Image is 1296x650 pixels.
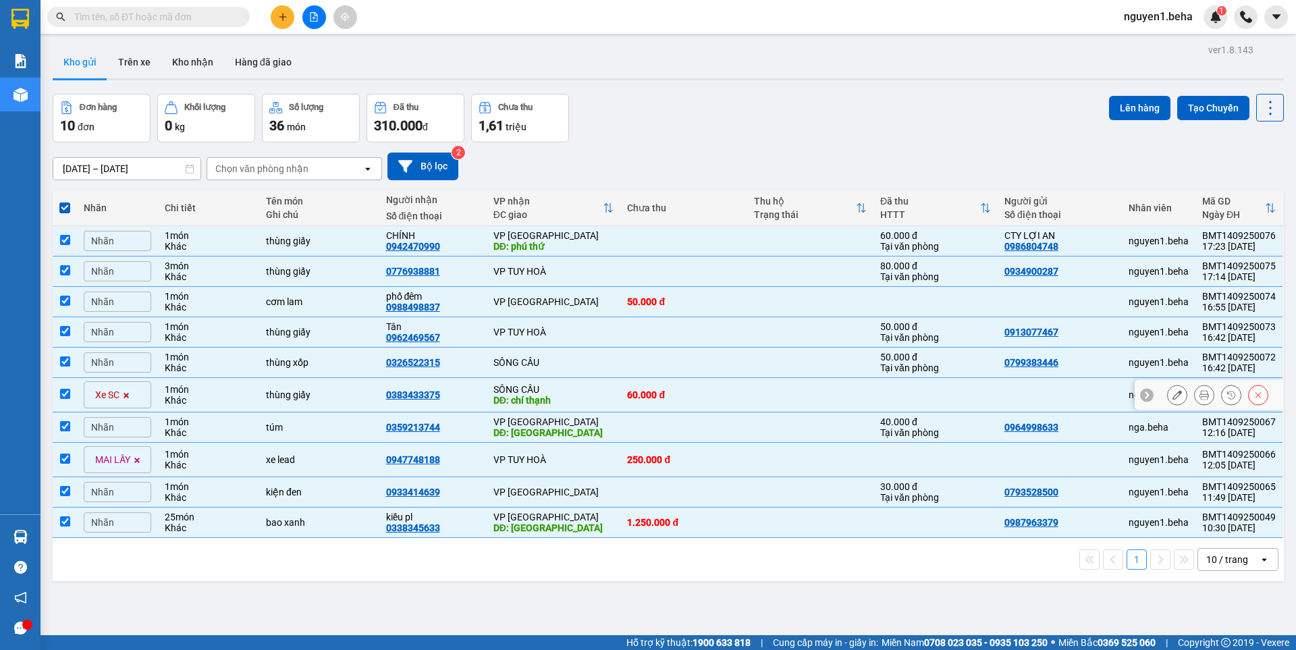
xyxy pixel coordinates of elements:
div: Người nhận [386,194,480,205]
div: nguyen1.beha [1129,487,1189,497]
div: Tên món [266,196,373,207]
span: MAI LẤY [95,454,130,466]
div: 0359213744 [386,422,440,433]
span: 36 [269,117,284,134]
div: VP [GEOGRAPHIC_DATA] [493,296,614,307]
div: BMT1409250049 [1202,512,1276,522]
span: 310.000 [374,117,423,134]
div: Khác [165,271,252,282]
span: Nhãn [91,487,114,497]
span: | [761,635,763,650]
span: Cung cấp máy in - giấy in: [773,635,878,650]
button: Bộ lọc [387,153,458,180]
div: 1 món [165,416,252,427]
div: Đã thu [880,196,980,207]
div: nguyen1.beha [1129,266,1189,277]
div: Tại văn phòng [880,427,991,438]
div: Đơn hàng [80,103,117,112]
div: DĐ: phú thứ [493,241,614,252]
div: Nhân viên [1129,202,1189,213]
div: Số điện thoại [386,211,480,221]
div: phố đêm [386,291,480,302]
div: 0793528500 [1004,487,1058,497]
div: Khác [165,332,252,343]
div: cơm lam [266,296,373,307]
span: question-circle [14,561,27,574]
div: 1 món [165,291,252,302]
span: Nhãn [91,327,114,337]
button: Số lượng36món [262,94,360,142]
div: Tại văn phòng [880,271,991,282]
button: Đã thu310.000đ [367,94,464,142]
img: logo-vxr [11,9,29,29]
span: Nhãn [91,422,114,433]
span: món [287,121,306,132]
span: đ [423,121,428,132]
div: 50.000 đ [880,352,991,362]
div: Tại văn phòng [880,241,991,252]
div: 60.000 đ [627,389,740,400]
div: 16:42 [DATE] [1202,332,1276,343]
div: Số điện thoại [1004,209,1115,220]
div: CTY LỢI AN [1004,230,1115,241]
div: 0947748188 [386,454,440,465]
button: Lên hàng [1109,96,1170,120]
button: Tạo Chuyến [1177,96,1249,120]
div: BMT1409250075 [1202,261,1276,271]
div: Chọn văn phòng nhận [215,162,308,175]
div: Khác [165,302,252,313]
div: BMT1409250065 [1202,481,1276,492]
span: đơn [78,121,94,132]
th: Toggle SortBy [487,190,621,226]
div: Mã GD [1202,196,1265,207]
div: 1 món [165,230,252,241]
div: VP nhận [493,196,603,207]
div: Khác [165,492,252,503]
span: aim [340,12,350,22]
div: Tại văn phòng [880,362,991,373]
div: 12:05 [DATE] [1202,460,1276,470]
div: DĐ: sơn giang [493,427,614,438]
div: Ghi chú [266,209,373,220]
div: Khác [165,427,252,438]
div: thùng giấy [266,266,373,277]
span: Miền Nam [882,635,1048,650]
div: 0987963379 [1004,517,1058,528]
div: 0326522315 [386,357,440,368]
div: 50.000 đ [880,321,991,332]
button: Đơn hàng10đơn [53,94,151,142]
strong: 0708 023 035 - 0935 103 250 [924,637,1048,648]
div: BMT1409250076 [1202,230,1276,241]
div: BMT1409250067 [1202,416,1276,427]
div: Chưa thu [498,103,533,112]
div: Trạng thái [754,209,856,220]
div: nguyen1.beha [1129,389,1189,400]
div: VP [GEOGRAPHIC_DATA] [493,487,614,497]
div: Chưa thu [627,202,740,213]
div: bao xanh [266,517,373,528]
div: DĐ: phú lâm [493,522,614,533]
div: VP [GEOGRAPHIC_DATA] [493,416,614,427]
span: caret-down [1270,11,1282,23]
img: phone-icon [1240,11,1252,23]
div: Số lượng [289,103,323,112]
div: Chi tiết [165,202,252,213]
span: Nhãn [91,296,114,307]
img: warehouse-icon [13,530,28,544]
div: VP [GEOGRAPHIC_DATA] [493,512,614,522]
div: Khác [165,460,252,470]
div: 250.000 đ [627,454,740,465]
span: | [1166,635,1168,650]
div: 0933414639 [386,487,440,497]
div: 16:55 [DATE] [1202,302,1276,313]
img: solution-icon [13,54,28,68]
button: 1 [1127,549,1147,570]
div: 16:42 [DATE] [1202,362,1276,373]
div: 40.000 đ [880,416,991,427]
button: caret-down [1264,5,1288,29]
button: file-add [302,5,326,29]
div: 0964998633 [1004,422,1058,433]
div: BMT1409250073 [1202,321,1276,332]
button: Khối lượng0kg [157,94,255,142]
div: VP TUY HOÀ [493,327,614,337]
